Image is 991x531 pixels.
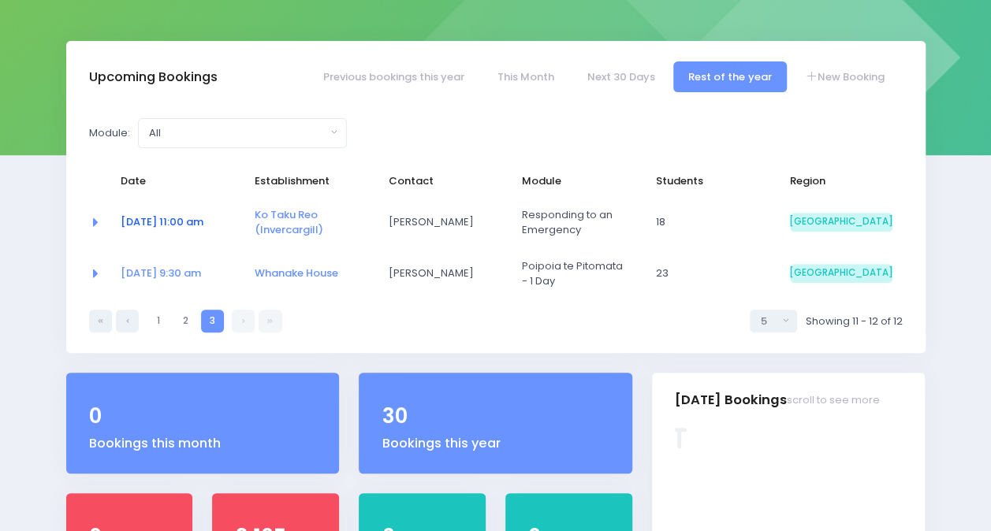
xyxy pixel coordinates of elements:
small: scroll to see more [787,394,880,407]
span: Students [656,173,758,189]
div: 5 [760,314,777,329]
span: [PERSON_NAME] [388,214,490,230]
div: Bookings this month [89,434,316,453]
div: 0 [89,401,316,432]
span: [GEOGRAPHIC_DATA] [790,213,892,232]
span: Region [790,173,892,189]
td: <a href="https://app.stjis.org.nz/establishments/209104" class="font-weight-bold">Whanake House</a> [244,248,378,299]
td: <a href="https://app.stjis.org.nz/bookings/523857" class="font-weight-bold">02 Dec at 9:30 am</a> [110,248,244,299]
td: Responding to an Emergency [512,197,646,248]
td: 23 [646,248,780,299]
a: 1 [147,310,170,332]
a: [DATE] 11:00 am [121,214,203,229]
td: <a href="https://app.stjis.org.nz/bookings/523837" class="font-weight-bold">20 Nov at 11:00 am</a> [110,197,244,248]
span: Module [522,173,624,189]
div: All [149,125,326,141]
a: Previous [116,310,139,332]
td: South Island [780,248,903,299]
a: Previous bookings this year [307,61,479,92]
a: Next [232,310,255,332]
div: Bookings this year [382,434,609,453]
a: 2 [174,310,197,332]
a: New Booking [789,61,900,92]
h3: Upcoming Bookings [89,69,218,85]
a: This Month [482,61,569,92]
div: 30 [382,401,609,432]
td: Debbie Madden [378,248,512,299]
label: Module: [89,125,130,141]
td: Poipoia te Pitomata - 1 Day [512,248,646,299]
span: Poipoia te Pitomata - 1 Day [522,258,624,289]
a: [DATE] 9:30 am [121,265,201,280]
span: Responding to an Emergency [522,207,624,238]
span: Establishment [255,173,357,189]
span: Date [121,173,223,189]
span: 23 [656,265,758,281]
td: South Island [780,197,903,248]
button: All [138,118,347,148]
a: Ko Taku Reo (Invercargill) [255,207,323,238]
span: Contact [388,173,490,189]
span: Showing 11 - 12 of 12 [805,314,902,329]
span: [GEOGRAPHIC_DATA] [790,264,892,283]
button: Select page size [750,310,797,332]
span: 18 [656,214,758,230]
a: Whanake House [255,265,338,280]
h3: [DATE] Bookings [675,377,880,422]
a: Rest of the year [673,61,787,92]
td: Emma Clarke [378,197,512,248]
a: Last [259,310,281,332]
span: [PERSON_NAME] [388,265,490,281]
a: Next 30 Days [572,61,671,92]
a: First [89,310,112,332]
a: 3 [201,310,224,332]
td: <a href="https://app.stjis.org.nz/establishments/209098" class="font-weight-bold">Ko Taku Reo (In... [244,197,378,248]
td: 18 [646,197,780,248]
